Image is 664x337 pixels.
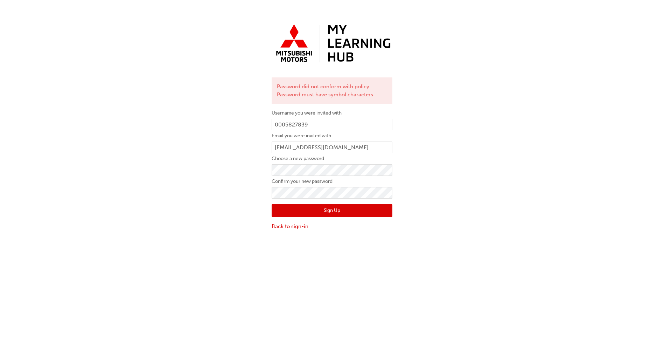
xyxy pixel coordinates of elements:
[272,77,392,104] div: Password did not conform with policy: Password must have symbol characters
[272,177,392,186] label: Confirm your new password
[272,21,392,67] img: mmal
[272,132,392,140] label: Email you were invited with
[272,204,392,217] button: Sign Up
[272,154,392,163] label: Choose a new password
[272,119,392,131] input: Username
[272,109,392,117] label: Username you were invited with
[272,222,392,231] a: Back to sign-in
